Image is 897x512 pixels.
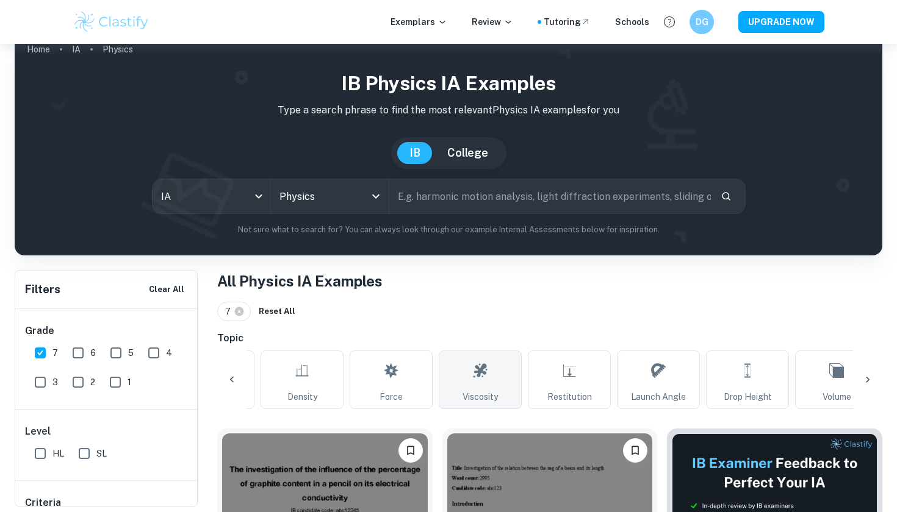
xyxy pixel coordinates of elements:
button: Search [716,186,737,207]
span: 7 [52,346,58,360]
button: DG [690,10,714,34]
button: Open [367,188,384,205]
input: E.g. harmonic motion analysis, light diffraction experiments, sliding objects down a ramp... [389,179,711,213]
a: IA [72,41,81,58]
button: Bookmark [623,438,647,463]
button: Help and Feedback [659,12,680,32]
h6: DG [695,15,709,29]
span: HL [52,447,64,460]
h1: All Physics IA Examples [217,270,882,292]
span: 3 [52,375,58,389]
span: 1 [128,375,131,389]
p: Review [472,15,513,29]
h6: Criteria [25,496,61,510]
span: SL [96,447,107,460]
span: 5 [128,346,134,360]
span: Drop Height [724,390,772,404]
span: Density [287,390,317,404]
div: 7 [217,302,251,321]
p: Not sure what to search for? You can always look through our example Internal Assessments below f... [24,224,873,236]
span: Viscosity [463,390,498,404]
span: Volume [823,390,851,404]
h6: Level [25,424,189,439]
a: Home [27,41,50,58]
a: Tutoring [544,15,591,29]
p: Exemplars [391,15,447,29]
button: Clear All [146,280,187,299]
span: 2 [90,375,95,389]
button: UPGRADE NOW [738,11,824,33]
div: IA [153,179,270,213]
h1: IB Physics IA examples [24,69,873,98]
h6: Grade [25,324,189,338]
h6: Topic [217,331,882,346]
p: Type a search phrase to find the most relevant Physics IA examples for you [24,103,873,118]
a: Schools [615,15,649,29]
button: College [435,142,500,164]
img: Clastify logo [73,10,150,34]
span: 4 [166,346,172,360]
span: Force [380,390,403,404]
button: Bookmark [398,438,423,463]
h6: Filters [25,281,60,298]
span: 7 [225,305,236,318]
button: Reset All [256,302,298,321]
p: Physics [103,43,133,56]
button: IB [397,142,433,164]
span: Launch Angle [631,390,686,404]
span: Restitution [547,390,592,404]
span: 6 [90,346,96,360]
